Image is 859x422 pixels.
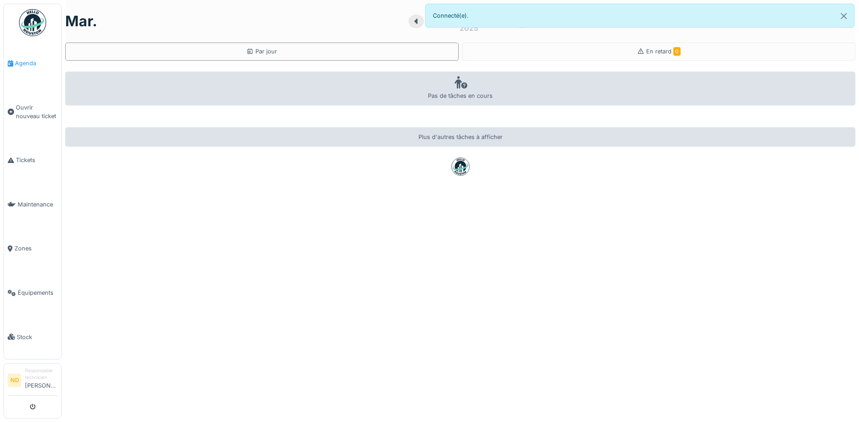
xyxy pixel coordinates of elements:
div: Pas de tâches en cours [65,72,855,105]
div: 2025 [460,23,478,34]
a: Stock [4,315,61,359]
div: Responsable technicien [25,367,58,381]
h1: mar. [65,13,97,30]
a: Maintenance [4,182,61,227]
li: ND [8,374,21,387]
span: Zones [14,244,58,253]
a: Agenda [4,41,61,86]
span: En retard [646,48,681,55]
span: Agenda [15,59,58,67]
a: ND Responsable technicien[PERSON_NAME] [8,367,58,396]
a: Équipements [4,271,61,315]
a: Tickets [4,138,61,182]
img: badge-BVDL4wpA.svg [451,158,470,176]
a: Zones [4,226,61,271]
button: Close [834,4,854,28]
div: Plus d'autres tâches à afficher [65,127,855,147]
span: Maintenance [18,200,58,209]
div: Connecté(e). [425,4,855,28]
a: Ouvrir nouveau ticket [4,86,61,139]
span: Ouvrir nouveau ticket [16,103,58,120]
div: Par jour [246,47,277,56]
span: Tickets [16,156,58,164]
span: 0 [673,47,681,56]
li: [PERSON_NAME] [25,367,58,393]
span: Équipements [18,288,58,297]
span: Stock [17,333,58,341]
img: Badge_color-CXgf-gQk.svg [19,9,46,36]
